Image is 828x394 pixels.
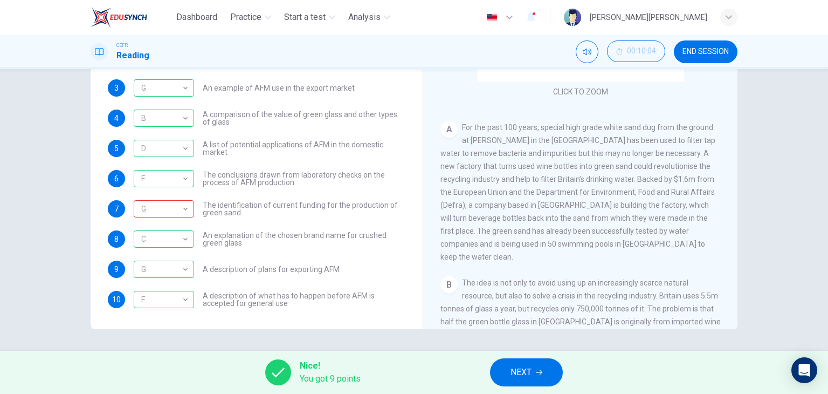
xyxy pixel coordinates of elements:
span: NEXT [510,365,532,380]
span: 6 [114,175,119,182]
span: The idea is not only to avoid using up an increasingly scarce natural resource, but also to solve... [440,278,721,378]
div: G [134,79,194,97]
div: G [134,194,190,225]
div: F [134,164,190,194]
span: 00:10:04 [627,47,656,56]
div: C [134,224,190,255]
span: Dashboard [176,11,217,24]
span: A comparison of the value of green glass and other types of glass [203,111,405,126]
div: F [134,170,194,187]
span: 8 [114,235,119,243]
span: You got 9 points [300,372,361,385]
span: A description of what has to happen before AFM is accepted for general use [203,292,405,307]
img: en [485,13,499,22]
span: Practice [230,11,261,24]
span: 10 [112,296,121,303]
div: A [134,200,194,218]
div: A [440,121,458,138]
span: The conclusions drawn from laboratory checks on the process of AFM production [203,171,405,186]
button: Practice [226,8,275,27]
div: E [134,284,190,315]
span: An explanation of the chosen brand name for crushed green glass [203,232,405,247]
span: For the past 100 years, special high grade white sand dug from the ground at [PERSON_NAME] in the... [440,123,715,261]
button: Dashboard [172,8,222,27]
span: 5 [114,145,119,152]
span: Start a test [284,11,326,24]
div: G [134,254,190,285]
span: Analysis [348,11,381,24]
div: G [134,261,194,278]
button: Analysis [344,8,395,27]
span: 3 [114,84,119,92]
div: D [134,133,190,164]
img: EduSynch logo [91,6,147,28]
span: END SESSION [682,47,729,56]
div: [PERSON_NAME][PERSON_NAME] [590,11,707,24]
span: 9 [114,266,119,273]
button: 00:10:04 [607,40,665,62]
span: 4 [114,114,119,122]
div: B [134,110,194,127]
button: END SESSION [674,40,737,63]
span: Nice! [300,359,361,372]
div: D [134,140,194,157]
div: B [134,103,190,134]
span: A list of potential applications of AFM in the domestic market [203,141,405,156]
div: G [134,73,190,104]
a: EduSynch logo [91,6,172,28]
h1: Reading [116,49,149,62]
button: Start a test [280,8,340,27]
div: E [134,291,194,308]
span: CEFR [116,42,128,49]
span: An example of AFM use in the export market [203,84,355,92]
div: Mute [576,40,598,63]
img: Profile picture [564,9,581,26]
button: NEXT [490,358,563,386]
div: Hide [607,40,665,63]
span: The identification of current funding for the production of green sand [203,201,405,216]
div: B [440,276,458,294]
div: C [134,230,194,248]
div: Open Intercom Messenger [791,357,817,383]
span: A description of plans for exporting AFM [203,266,340,273]
span: 7 [114,205,119,213]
